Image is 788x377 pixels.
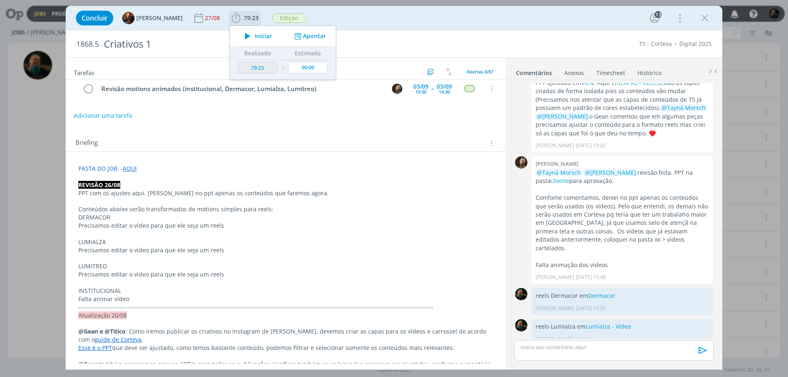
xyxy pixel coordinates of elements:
[78,344,112,352] a: Esse é o PPT
[413,84,428,89] div: 03/09
[66,6,722,370] div: dialog
[537,112,588,120] span: @[PERSON_NAME]
[391,82,403,95] button: J
[576,274,606,281] span: [DATE] 15:48
[78,327,126,335] strong: @Gean e @Titico
[536,142,574,149] p: [PERSON_NAME]
[515,156,527,169] img: J
[78,311,127,319] span: Atualização 20/08
[588,292,615,299] a: Dermacor
[229,25,336,80] ul: 79:23
[536,305,574,312] p: [PERSON_NAME]
[536,160,578,167] b: [PERSON_NAME]
[229,11,261,25] button: 79:23
[437,84,452,89] div: 03/09
[648,11,661,25] button: 13
[74,67,94,77] span: Tarefas
[536,79,709,137] p: PPT ajustado em . Aqui em estão as capas criadas de forma isolada pois os conteúdos vão mudar (Pr...
[122,12,183,24] button: T[PERSON_NAME]
[78,360,100,368] strong: @Gean:
[78,287,493,295] p: INSTITUCIONAL
[515,288,527,300] img: M
[82,15,108,21] span: Concluir
[585,169,636,176] span: @[PERSON_NAME]
[98,84,384,94] div: Revisão motions animados (institucional, Dermacor, Lumialza, Lumitreo)
[446,68,452,75] img: arrow-down-up.svg
[392,84,402,94] img: J
[286,47,330,60] th: Estimado
[655,11,662,18] div: 13
[95,336,142,343] a: guide de Corteva
[76,40,99,49] span: 1868.5
[78,189,493,197] p: PPT com os ajustes aqui. [PERSON_NAME] no ppt apenas os conteúdos que faremos agora.
[515,65,552,77] a: Comentários
[415,89,426,94] div: 10:30
[536,336,574,343] p: [PERSON_NAME]
[536,169,709,185] p: revisão feita. PPT na pasta para aprovação.
[205,15,222,21] div: 27/08
[576,305,606,312] span: [DATE] 17:56
[564,69,584,77] div: Anexos
[536,194,709,252] p: Comfome comentamos, deixei no ppt apenas os conteúdos que serão usados (os vídeos). Pelo que ente...
[101,34,444,54] div: Criativos 1
[78,344,493,352] p: que deve ser ajustado, como temos bastante conteúdo, podemos filtrar e selecionar somente os cont...
[73,108,133,123] button: Adicionar uma tarefa
[292,32,326,41] button: Apontar
[78,327,493,344] p: : Como iremos publicar os criativos no Instagram de [PERSON_NAME], devemos criar as capas para os...
[78,262,493,270] p: LUMITREO
[78,360,493,377] p: também precisamos criar os #PTVs para todas as publicações. Verificar também se as legendas preci...
[279,60,286,77] td: /
[467,69,493,75] span: Abertas 4/87
[136,15,183,21] span: [PERSON_NAME]
[236,47,279,60] th: Realizado
[536,322,709,331] p: reels Lumialza em
[78,238,493,246] p: LUMIALZA
[576,142,606,149] span: [DATE] 15:02
[76,138,98,149] span: Briefing
[272,13,307,23] button: Edição
[596,65,625,77] a: Timesheet
[78,181,120,189] strong: REVISÃO 26/08
[537,169,581,176] span: @Tayná Morsch
[536,261,709,269] p: Falta animação dos vídeos
[662,104,706,112] span: @Tayná Morsch
[536,274,574,281] p: [PERSON_NAME]
[240,30,273,42] button: Iniciar
[78,165,123,172] span: PASTA DO JOB. -
[78,295,493,303] p: Falta animar vídeo
[78,205,493,213] p: Conteúdos abaixo serão transformados de motions simples para reels:
[78,246,493,254] p: Precisamos editar o vídeo para que ele seja um reels
[639,40,672,48] a: TS - Corteva
[78,270,493,279] p: Precisamos editar o vídeo para que ele seja um reels
[620,79,660,87] a: CAPAS - REELS
[551,177,569,185] a: cliente
[679,40,712,48] a: Digital 2025
[515,319,527,331] img: M
[431,86,434,91] span: --
[586,322,631,330] a: Lumialza - Vídeo
[122,12,135,24] img: T
[536,292,709,300] p: reels Dermacor em
[255,33,272,39] span: Iniciar
[76,11,113,25] button: Concluir
[123,165,137,172] a: AQUI
[244,14,259,22] span: 79:23
[637,65,662,77] a: Histórico
[581,79,594,87] a: View
[439,89,450,94] div: 14:30
[78,222,493,230] p: Precisamos editar o vídeo para que ele seja um reels
[78,213,493,222] p: DERMACOR
[576,336,603,343] span: há 17 horas
[78,303,493,311] p: -------------------------------------------------------------------------------------------------...
[272,14,306,23] span: Edição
